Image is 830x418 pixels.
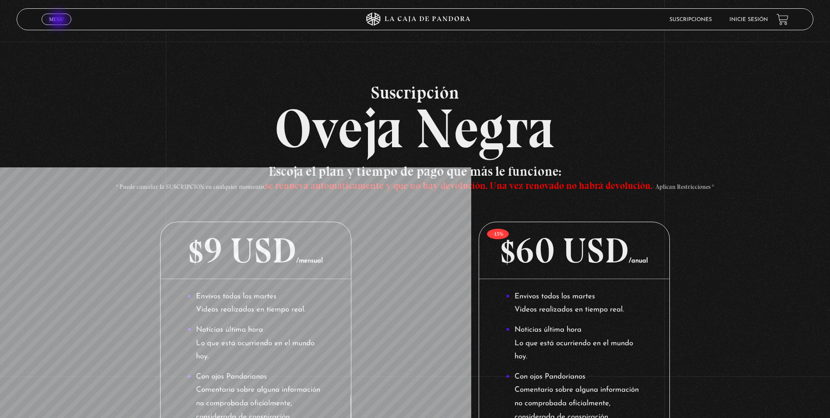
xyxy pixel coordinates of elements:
a: Inicie sesión [729,17,768,22]
li: Noticias última hora Lo que está ocurriendo en el mundo hoy. [187,323,324,364]
span: * Puede cancelar la SUSCRIPCIÓN en cualquier momento, - Aplican Restricciones * [116,183,714,191]
li: Noticias última hora Lo que está ocurriendo en el mundo hoy. [506,323,643,364]
span: /anual [629,258,648,264]
span: Cerrar [46,24,67,30]
h2: Oveja Negra [17,84,813,156]
span: se renueva automáticamente y que no hay devolución. Una vez renovado no habrá devolución. [265,180,652,191]
li: Envivos todos los martes Videos realizados en tiempo real. [187,290,324,317]
li: Envivos todos los martes Videos realizados en tiempo real. [506,290,643,317]
span: Menu [49,17,63,22]
span: Suscripción [17,84,813,101]
p: $60 USD [479,222,669,279]
h3: Escoja el plan y tiempo de pago que más le funcione: [96,165,734,191]
p: $9 USD [161,222,351,279]
span: /mensual [296,258,323,264]
a: Suscripciones [669,17,712,22]
a: View your shopping cart [777,14,788,25]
